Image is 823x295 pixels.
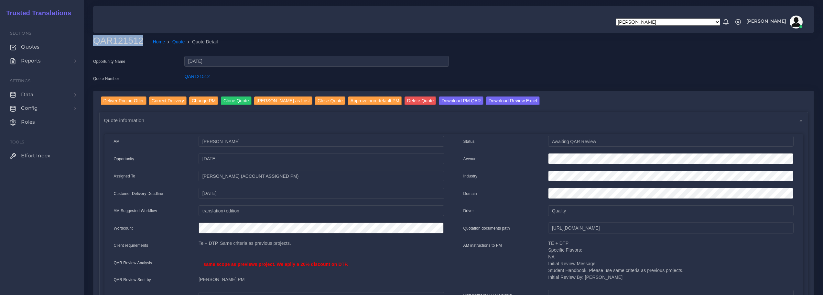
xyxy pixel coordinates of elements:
[114,243,148,248] label: Client requirements
[10,140,25,144] span: Tools
[21,119,35,126] span: Roles
[93,35,148,46] h2: QAR121512
[104,117,145,124] span: Quote information
[2,9,71,17] h2: Trusted Translations
[21,105,38,112] span: Config
[463,191,477,197] label: Domain
[743,16,805,28] a: [PERSON_NAME]avatar
[114,191,163,197] label: Customer Delivery Deadline
[463,208,474,214] label: Driver
[439,96,483,105] input: Download PM QAR
[114,277,151,283] label: QAR Review Sent by
[189,96,218,105] input: Change PM
[463,225,510,231] label: Quotation documents path
[463,173,478,179] label: Industry
[10,78,30,83] span: Settings
[790,16,803,28] img: avatar
[746,19,786,23] span: [PERSON_NAME]
[199,240,444,247] p: Te + DTP. Same criteria as previous projects.
[199,276,444,283] p: [PERSON_NAME] PM
[486,96,540,105] input: Download Review Excel
[199,171,444,182] input: pm
[184,74,210,79] a: QAR121512
[315,96,345,105] input: Close Quote
[348,96,402,105] input: Approve non-default PM
[548,240,793,281] p: TE + DTP Specific Flavors: NA Initial Review Message: Student Handbook. Please use same criteria ...
[172,39,185,45] a: Quote
[114,139,120,144] label: AM
[21,91,33,98] span: Data
[21,57,41,64] span: Reports
[93,59,125,64] label: Opportunity Name
[93,76,119,82] label: Quote Number
[463,156,478,162] label: Account
[114,225,133,231] label: Wordcount
[203,261,439,268] p: same scope as previews project. We aplly a 20% discount on DTP.
[5,40,79,54] a: Quotes
[463,243,502,248] label: AM instructions to PM
[463,139,475,144] label: Status
[5,88,79,101] a: Data
[2,8,71,18] a: Trusted Translations
[21,43,39,51] span: Quotes
[5,54,79,68] a: Reports
[101,96,146,105] input: Deliver Pricing Offer
[153,39,165,45] a: Home
[254,96,312,105] input: [PERSON_NAME] as Lost
[221,96,252,105] input: Clone Quote
[114,260,152,266] label: QAR Review Analysis
[5,101,79,115] a: Config
[5,115,79,129] a: Roles
[114,156,135,162] label: Opportunity
[5,149,79,163] a: Effort Index
[100,112,808,129] div: Quote information
[114,173,135,179] label: Assigned To
[149,96,187,105] input: Correct Delivery
[185,39,218,45] li: Quote Detail
[405,96,437,105] input: Delete Quote
[114,208,157,214] label: AM Suggested Workflow
[10,31,31,36] span: Sections
[21,152,50,159] span: Effort Index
